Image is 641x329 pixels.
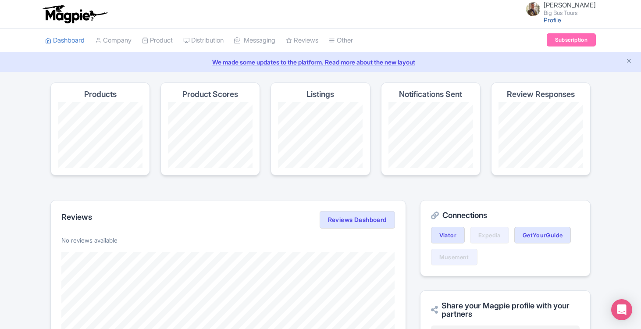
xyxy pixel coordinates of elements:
[547,33,596,46] a: Subscription
[626,57,632,67] button: Close announcement
[41,4,109,24] img: logo-ab69f6fb50320c5b225c76a69d11143b.png
[431,301,580,319] h2: Share your Magpie profile with your partners
[142,29,173,53] a: Product
[95,29,132,53] a: Company
[84,90,117,99] h4: Products
[544,16,561,24] a: Profile
[507,90,575,99] h4: Review Responses
[61,213,92,222] h2: Reviews
[329,29,353,53] a: Other
[5,57,636,67] a: We made some updates to the platform. Read more about the new layout
[544,1,596,9] span: [PERSON_NAME]
[526,2,540,16] img: ft7zigi60redcfov4fja.jpg
[611,299,632,320] div: Open Intercom Messenger
[431,211,580,220] h2: Connections
[544,10,596,16] small: Big Bus Tours
[399,90,462,99] h4: Notifications Sent
[431,227,465,243] a: Viator
[45,29,85,53] a: Dashboard
[514,227,571,243] a: GetYourGuide
[234,29,275,53] a: Messaging
[320,211,395,229] a: Reviews Dashboard
[61,236,395,245] p: No reviews available
[183,29,224,53] a: Distribution
[431,249,477,265] a: Musement
[286,29,318,53] a: Reviews
[306,90,334,99] h4: Listings
[521,2,596,16] a: [PERSON_NAME] Big Bus Tours
[182,90,238,99] h4: Product Scores
[470,227,509,243] a: Expedia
